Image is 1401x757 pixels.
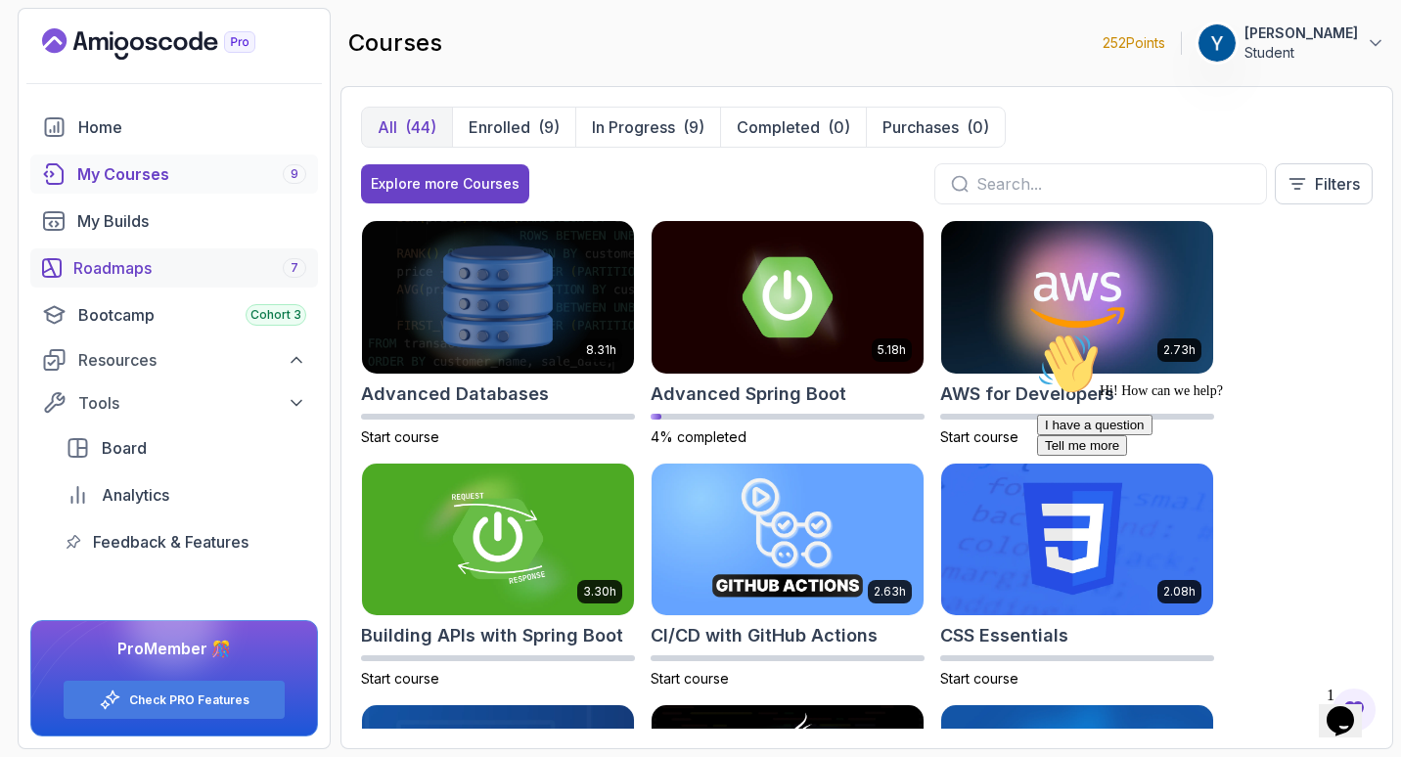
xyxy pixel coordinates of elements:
button: Purchases(0) [866,108,1005,147]
span: Board [102,436,147,460]
h2: CSS Essentials [940,622,1068,649]
span: 7 [291,260,298,276]
a: board [54,428,318,468]
iframe: chat widget [1029,325,1381,669]
span: 4% completed [651,428,746,445]
div: Tools [78,391,306,415]
button: Tools [30,385,318,421]
h2: courses [348,27,442,59]
h2: Advanced Spring Boot [651,380,846,408]
span: Hi! How can we help? [8,59,194,73]
span: Start course [940,670,1018,687]
button: Explore more Courses [361,164,529,203]
a: feedback [54,522,318,561]
a: courses [30,155,318,194]
a: Landing page [42,28,300,60]
a: Check PRO Features [129,692,249,708]
a: bootcamp [30,295,318,334]
p: All [378,115,397,139]
h2: Advanced Databases [361,380,549,408]
img: AWS for Developers card [941,221,1213,374]
span: Feedback & Features [93,530,249,554]
p: Completed [737,115,820,139]
button: I have a question [8,90,123,111]
img: Building APIs with Spring Boot card [362,464,634,616]
div: Bootcamp [78,303,306,327]
button: Resources [30,342,318,378]
img: user profile image [1198,24,1236,62]
span: Analytics [102,483,169,507]
a: roadmaps [30,248,318,288]
img: Advanced Databases card [362,221,634,374]
div: (0) [967,115,989,139]
p: 252 Points [1103,33,1165,53]
div: Explore more Courses [371,174,520,194]
p: Purchases [882,115,959,139]
p: In Progress [592,115,675,139]
p: 2.63h [874,584,906,600]
p: Student [1244,43,1358,63]
div: 👋Hi! How can we help?I have a questionTell me more [8,8,360,131]
button: user profile image[PERSON_NAME]Student [1198,23,1385,63]
img: Advanced Spring Boot card [652,221,924,374]
div: (9) [538,115,560,139]
img: :wave: [8,8,70,70]
p: [PERSON_NAME] [1244,23,1358,43]
p: 3.30h [583,584,616,600]
a: analytics [54,475,318,514]
iframe: chat widget [1319,679,1381,737]
h2: AWS for Developers [940,380,1114,408]
div: Roadmaps [73,256,306,280]
button: All(44) [362,108,452,147]
h2: CI/CD with GitHub Actions [651,622,878,649]
button: Check PRO Features [63,680,286,720]
div: Home [78,115,306,139]
span: Cohort 3 [250,307,301,323]
div: My Builds [77,209,306,233]
div: (0) [828,115,850,139]
div: My Courses [77,162,306,186]
p: 5.18h [878,342,906,358]
div: Resources [78,348,306,372]
p: Filters [1315,172,1360,196]
a: Advanced Spring Boot card5.18hAdvanced Spring Boot4% completed [651,220,925,447]
button: Completed(0) [720,108,866,147]
span: Start course [361,428,439,445]
p: 8.31h [586,342,616,358]
img: CI/CD with GitHub Actions card [652,464,924,616]
button: Tell me more [8,111,98,131]
input: Search... [976,172,1250,196]
button: Filters [1275,163,1373,204]
button: Enrolled(9) [452,108,575,147]
div: (44) [405,115,436,139]
button: In Progress(9) [575,108,720,147]
a: builds [30,201,318,241]
span: 9 [291,166,298,182]
div: (9) [683,115,704,139]
h2: Building APIs with Spring Boot [361,622,623,649]
span: Start course [940,428,1018,445]
img: CSS Essentials card [941,464,1213,616]
span: Start course [651,670,729,687]
p: Enrolled [469,115,530,139]
span: Start course [361,670,439,687]
a: home [30,108,318,147]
